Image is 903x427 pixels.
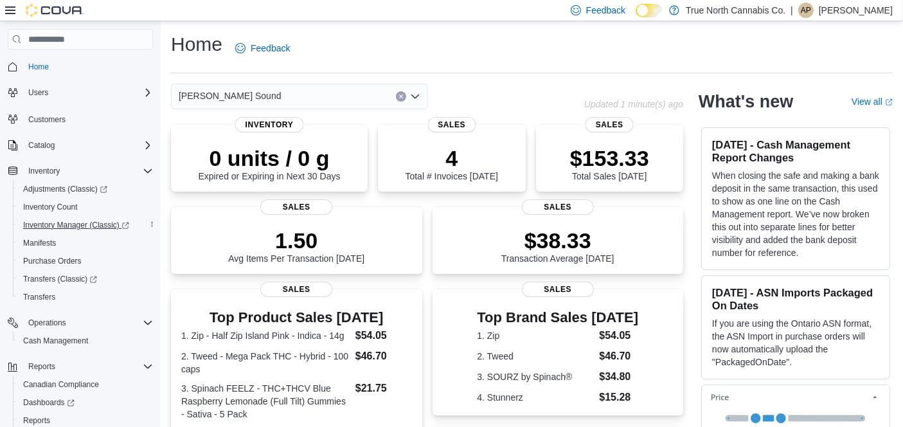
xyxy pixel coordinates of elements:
button: Open list of options [410,91,420,102]
dt: 4. Stunnerz [477,391,594,404]
p: 1.50 [228,228,364,253]
span: Transfers [23,292,55,302]
button: Manifests [13,234,158,252]
span: Reports [23,415,50,426]
p: $153.33 [570,145,649,171]
dd: $15.28 [599,390,638,405]
button: Reports [23,359,60,374]
span: Users [23,85,153,100]
svg: External link [885,98,893,106]
span: Manifests [23,238,56,248]
span: Cash Management [18,333,153,349]
span: Sales [427,117,476,132]
span: Inventory [28,166,60,176]
span: Transfers (Classic) [18,271,153,287]
div: Transaction Average [DATE] [501,228,614,264]
span: Inventory Manager (Classic) [18,217,153,233]
p: | [791,3,793,18]
div: Expired or Expiring in Next 30 Days [199,145,341,181]
a: Transfers (Classic) [13,270,158,288]
a: View allExternal link [852,96,893,107]
a: Cash Management [18,333,93,349]
span: [PERSON_NAME] Sound [179,88,282,104]
button: Catalog [23,138,60,153]
a: Feedback [230,35,295,61]
span: Feedback [251,42,290,55]
span: Sales [260,199,332,215]
span: Catalog [23,138,153,153]
span: Operations [28,318,66,328]
span: Inventory Count [18,199,153,215]
span: Inventory Count [23,202,78,212]
button: Users [23,85,53,100]
button: Clear input [396,91,406,102]
span: Sales [586,117,634,132]
span: Customers [23,111,153,127]
button: Inventory [3,162,158,180]
h3: Top Product Sales [DATE] [181,310,412,325]
span: Sales [522,282,594,297]
h3: [DATE] - ASN Imports Packaged On Dates [712,286,879,312]
span: Canadian Compliance [23,379,99,390]
dt: 3. Spinach FEELZ - THC+THCV Blue Raspberry Lemonade (Full Tilt) Gummies - Sativa - 5 Pack [181,382,350,421]
a: Dashboards [13,394,158,412]
dd: $46.70 [355,349,412,364]
span: Sales [522,199,594,215]
p: [PERSON_NAME] [819,3,893,18]
p: True North Cannabis Co. [686,3,785,18]
span: Purchase Orders [18,253,153,269]
a: Inventory Manager (Classic) [18,217,134,233]
button: Transfers [13,288,158,306]
a: Dashboards [18,395,80,410]
p: 4 [406,145,498,171]
div: Total # Invoices [DATE] [406,145,498,181]
h2: What's new [699,91,793,112]
a: Purchase Orders [18,253,87,269]
dt: 1. Zip [477,329,594,342]
span: Adjustments (Classic) [23,184,107,194]
button: Inventory Count [13,198,158,216]
span: Adjustments (Classic) [18,181,153,197]
a: Customers [23,112,71,127]
p: 0 units / 0 g [199,145,341,171]
a: Adjustments (Classic) [18,181,112,197]
p: Updated 1 minute(s) ago [584,99,683,109]
h1: Home [171,32,222,57]
span: Dashboards [18,395,153,410]
dd: $54.05 [599,328,638,343]
div: Total Sales [DATE] [570,145,649,181]
span: AP [801,3,811,18]
span: Reports [28,361,55,372]
dt: 1. Zip - Half Zip Island Pink - Indica - 14g [181,329,350,342]
button: Customers [3,109,158,128]
p: $38.33 [501,228,614,253]
a: Home [23,59,54,75]
a: Canadian Compliance [18,377,104,392]
a: Adjustments (Classic) [13,180,158,198]
button: Reports [3,358,158,376]
dt: 3. SOURZ by Spinach® [477,370,594,383]
span: Cash Management [23,336,88,346]
span: Transfers [18,289,153,305]
span: Inventory [235,117,304,132]
span: Inventory Manager (Classic) [23,220,129,230]
button: Purchase Orders [13,252,158,270]
span: Transfers (Classic) [23,274,97,284]
button: Inventory [23,163,65,179]
div: Avg Items Per Transaction [DATE] [228,228,364,264]
input: Dark Mode [636,4,663,17]
button: Operations [3,314,158,332]
a: Transfers [18,289,60,305]
a: Inventory Count [18,199,83,215]
button: Canadian Compliance [13,376,158,394]
span: Dark Mode [636,17,636,18]
h3: Top Brand Sales [DATE] [477,310,638,325]
a: Manifests [18,235,61,251]
a: Inventory Manager (Classic) [13,216,158,234]
div: Andrew Patterson [798,3,814,18]
dt: 2. Tweed - Mega Pack THC - Hybrid - 100 caps [181,350,350,376]
span: Manifests [18,235,153,251]
span: Inventory [23,163,153,179]
span: Operations [23,315,153,331]
span: Catalog [28,140,55,150]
